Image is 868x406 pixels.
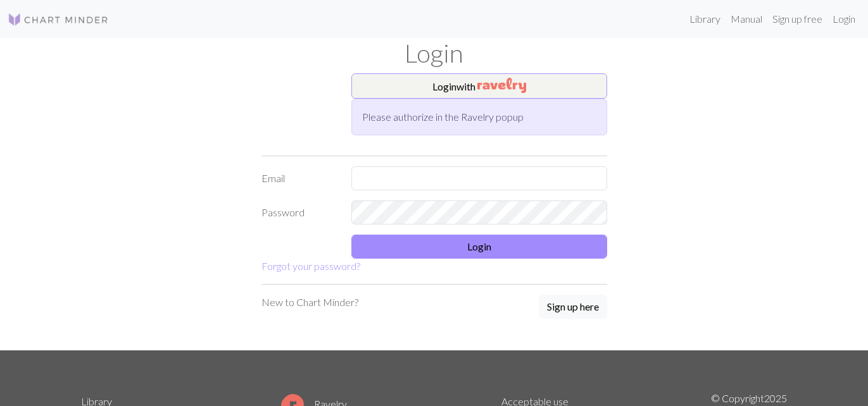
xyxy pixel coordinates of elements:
a: Manual [726,6,767,32]
a: Sign up free [767,6,827,32]
button: Sign up here [539,295,607,319]
label: Email [254,166,344,190]
img: Logo [8,12,109,27]
p: New to Chart Minder? [261,295,358,310]
label: Password [254,200,344,225]
a: Library [684,6,726,32]
a: Login [827,6,860,32]
img: Ravelry [477,78,526,93]
div: Please authorize in the Ravelry popup [351,99,607,135]
button: Loginwith [351,73,607,99]
a: Forgot your password? [261,260,360,272]
a: Sign up here [539,295,607,320]
h1: Login [73,38,795,68]
button: Login [351,235,607,259]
